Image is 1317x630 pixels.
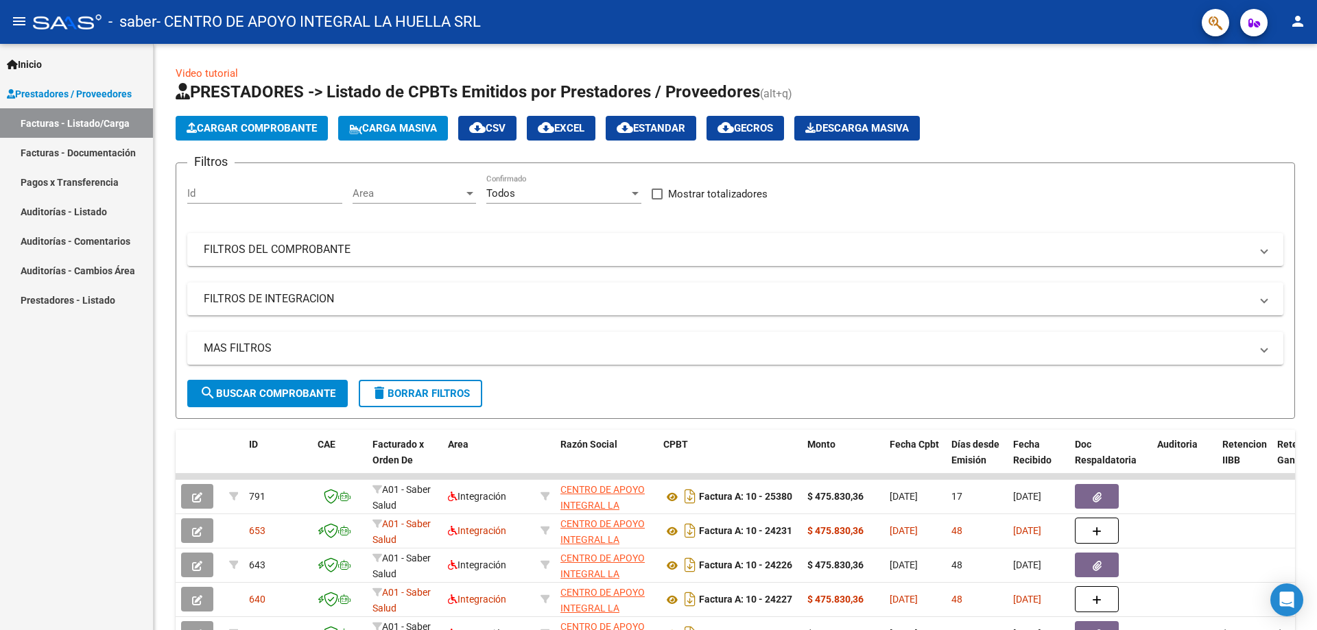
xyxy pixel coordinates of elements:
[448,525,506,536] span: Integración
[681,520,699,542] i: Descargar documento
[187,380,348,407] button: Buscar Comprobante
[890,491,918,502] span: [DATE]
[204,341,1250,356] mat-panel-title: MAS FILTROS
[946,430,1008,490] datatable-header-cell: Días desde Emisión
[204,242,1250,257] mat-panel-title: FILTROS DEL COMPROBANTE
[699,560,792,571] strong: Factura A: 10 - 24226
[560,587,645,629] span: CENTRO DE APOYO INTEGRAL LA HUELLA SRL
[372,518,431,545] span: A01 - Saber Salud
[176,82,760,101] span: PRESTADORES -> Listado de CPBTs Emitidos por Prestadores / Proveedores
[1217,430,1272,490] datatable-header-cell: Retencion IIBB
[951,525,962,536] span: 48
[249,525,265,536] span: 653
[699,594,792,605] strong: Factura A: 10 - 24227
[560,482,652,511] div: 30716231107
[249,559,265,570] span: 643
[1152,430,1217,490] datatable-header-cell: Auditoria
[1013,491,1041,502] span: [DATE]
[372,553,431,579] span: A01 - Saber Salud
[187,152,235,171] h3: Filtros
[448,559,506,570] span: Integración
[617,122,685,134] span: Estandar
[951,594,962,605] span: 48
[176,67,238,80] a: Video tutorial
[367,430,442,490] datatable-header-cell: Facturado x Orden De
[108,7,156,37] span: - saber
[1290,13,1306,29] mat-icon: person
[527,116,595,141] button: EXCEL
[807,559,864,570] strong: $ 475.830,36
[353,187,464,199] span: Area
[560,550,652,579] div: 30716231107
[187,233,1283,266] mat-expansion-panel-header: FILTROS DEL COMPROBANTE
[1013,594,1041,605] span: [DATE]
[560,585,652,614] div: 30716231107
[890,439,939,450] span: Fecha Cpbt
[560,439,617,450] span: Razón Social
[249,594,265,605] span: 640
[890,525,918,536] span: [DATE]
[760,87,792,100] span: (alt+q)
[249,491,265,502] span: 791
[1157,439,1198,450] span: Auditoria
[338,116,448,141] button: Carga Masiva
[663,439,688,450] span: CPBT
[318,439,335,450] span: CAE
[560,516,652,545] div: 30716231107
[884,430,946,490] datatable-header-cell: Fecha Cpbt
[538,119,554,136] mat-icon: cloud_download
[359,380,482,407] button: Borrar Filtros
[249,439,258,450] span: ID
[717,119,734,136] mat-icon: cloud_download
[7,57,42,72] span: Inicio
[200,387,335,400] span: Buscar Comprobante
[794,116,920,141] app-download-masive: Descarga masiva de comprobantes (adjuntos)
[560,518,645,561] span: CENTRO DE APOYO INTEGRAL LA HUELLA SRL
[372,484,431,511] span: A01 - Saber Salud
[802,430,884,490] datatable-header-cell: Monto
[200,385,216,401] mat-icon: search
[1222,439,1267,465] span: Retencion IIBB
[717,122,773,134] span: Gecros
[442,430,535,490] datatable-header-cell: Area
[448,491,506,502] span: Integración
[371,387,470,400] span: Borrar Filtros
[1069,430,1152,490] datatable-header-cell: Doc Respaldatoria
[681,554,699,576] i: Descargar documento
[469,119,486,136] mat-icon: cloud_download
[1008,430,1069,490] datatable-header-cell: Fecha Recibido
[538,122,584,134] span: EXCEL
[1075,439,1137,465] span: Doc Respaldatoria
[204,291,1250,306] mat-panel-title: FILTROS DE INTEGRACION
[699,526,792,537] strong: Factura A: 10 - 24231
[1013,439,1052,465] span: Fecha Recibido
[617,119,633,136] mat-icon: cloud_download
[448,439,468,450] span: Area
[951,491,962,502] span: 17
[486,187,515,199] span: Todos
[681,485,699,507] i: Descargar documento
[805,122,909,134] span: Descarga Masiva
[560,484,645,526] span: CENTRO DE APOYO INTEGRAL LA HUELLA SRL
[469,122,506,134] span: CSV
[807,491,864,502] strong: $ 475.830,36
[951,559,962,570] span: 48
[606,116,696,141] button: Estandar
[187,122,317,134] span: Cargar Comprobante
[807,594,864,605] strong: $ 475.830,36
[681,588,699,610] i: Descargar documento
[707,116,784,141] button: Gecros
[1013,559,1041,570] span: [DATE]
[1270,583,1303,616] div: Open Intercom Messenger
[951,439,999,465] span: Días desde Emisión
[807,525,864,536] strong: $ 475.830,36
[555,430,658,490] datatable-header-cell: Razón Social
[1013,525,1041,536] span: [DATE]
[794,116,920,141] button: Descarga Masiva
[658,430,802,490] datatable-header-cell: CPBT
[312,430,367,490] datatable-header-cell: CAE
[7,86,132,101] span: Prestadores / Proveedores
[372,439,424,465] span: Facturado x Orden De
[560,553,645,595] span: CENTRO DE APOYO INTEGRAL LA HUELLA SRL
[668,186,768,202] span: Mostrar totalizadores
